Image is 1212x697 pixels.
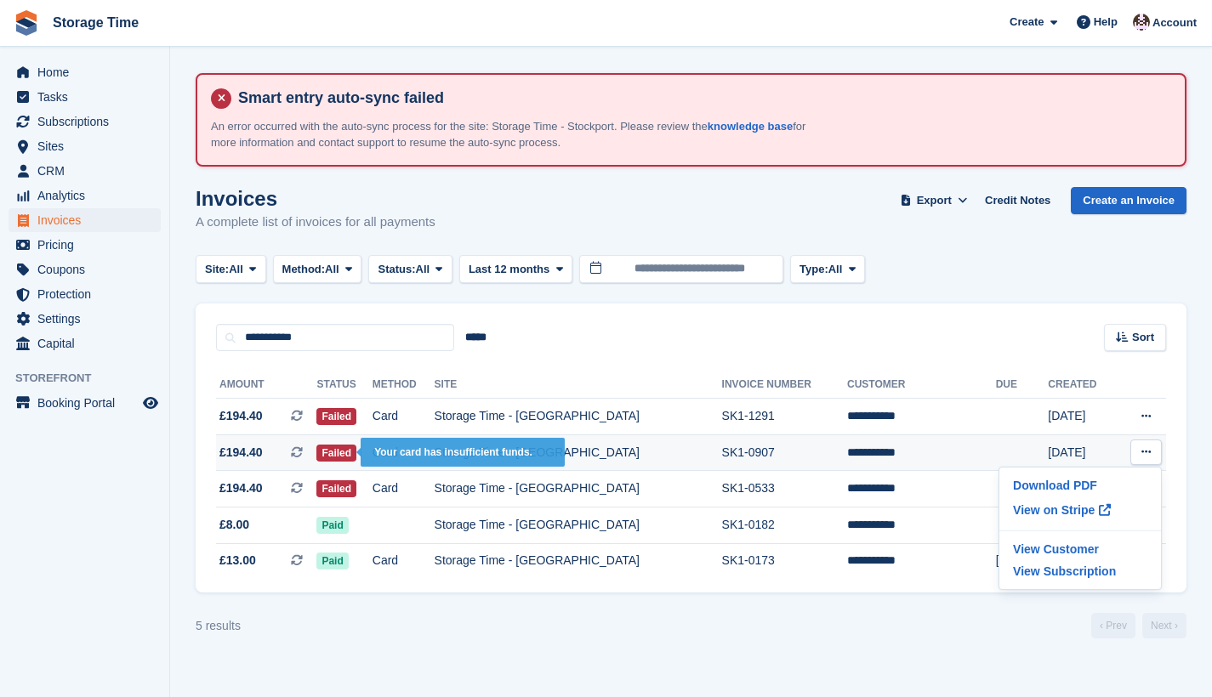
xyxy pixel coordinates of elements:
[1132,329,1154,346] span: Sort
[325,261,339,278] span: All
[373,434,435,471] td: Card
[435,471,722,507] td: Storage Time - [GEOGRAPHIC_DATA]
[37,60,139,84] span: Home
[9,134,161,158] a: menu
[37,282,139,306] span: Protection
[978,187,1057,215] a: Credit Notes
[282,261,326,278] span: Method:
[37,208,139,232] span: Invoices
[1071,187,1186,215] a: Create an Invoice
[9,307,161,331] a: menu
[378,261,415,278] span: Status:
[9,184,161,207] a: menu
[231,88,1171,108] h4: Smart entry auto-sync failed
[196,212,435,232] p: A complete list of invoices for all payments
[1010,14,1044,31] span: Create
[368,255,452,283] button: Status: All
[1006,474,1154,496] a: Download PDF
[722,471,847,507] td: SK1-0533
[9,233,161,257] a: menu
[917,192,952,209] span: Export
[196,617,241,635] div: 5 results
[9,60,161,84] a: menu
[14,10,39,36] img: stora-icon-8386f47178a22dfd0bd8f6a31ec36ba5ce8667c1dd55bd0f319d3a0aa187defe.svg
[9,282,161,306] a: menu
[9,85,161,109] a: menu
[1006,560,1154,582] a: View Subscription
[1006,496,1154,524] a: View on Stripe
[722,371,847,399] th: Invoice Number
[373,471,435,507] td: Card
[1152,14,1197,31] span: Account
[316,552,348,569] span: Paid
[722,434,847,471] td: SK1-0907
[1006,538,1154,560] a: View Customer
[9,110,161,133] a: menu
[37,110,139,133] span: Subscriptions
[15,370,169,387] span: Storefront
[828,261,843,278] span: All
[219,552,256,569] span: £13.00
[46,8,145,37] a: Storage Time
[469,261,549,278] span: Last 12 months
[1048,399,1116,435] td: [DATE]
[37,307,139,331] span: Settings
[37,331,139,355] span: Capital
[435,543,722,579] td: Storage Time - [GEOGRAPHIC_DATA]
[229,261,243,278] span: All
[196,255,266,283] button: Site: All
[37,134,139,158] span: Sites
[1048,434,1116,471] td: [DATE]
[996,371,1049,399] th: Due
[9,391,161,415] a: menu
[316,480,356,497] span: Failed
[196,187,435,210] h1: Invoices
[1091,613,1135,638] a: Previous
[722,399,847,435] td: SK1-1291
[708,120,793,133] a: knowledge base
[316,371,372,399] th: Status
[9,159,161,183] a: menu
[205,261,229,278] span: Site:
[316,445,356,462] span: Failed
[9,258,161,281] a: menu
[373,543,435,579] td: Card
[373,371,435,399] th: Method
[722,507,847,543] td: SK1-0182
[219,444,263,462] span: £194.40
[459,255,572,283] button: Last 12 months
[1133,14,1150,31] img: Saeed
[1048,371,1116,399] th: Created
[435,371,722,399] th: Site
[37,258,139,281] span: Coupons
[1094,14,1118,31] span: Help
[37,184,139,207] span: Analytics
[216,371,316,399] th: Amount
[799,261,828,278] span: Type:
[316,408,356,425] span: Failed
[316,517,348,534] span: Paid
[373,399,435,435] td: Card
[140,393,161,413] a: Preview store
[219,516,249,534] span: £8.00
[435,399,722,435] td: Storage Time - [GEOGRAPHIC_DATA]
[37,85,139,109] span: Tasks
[273,255,362,283] button: Method: All
[435,434,722,471] td: Storage Time - [GEOGRAPHIC_DATA]
[37,159,139,183] span: CRM
[416,261,430,278] span: All
[9,331,161,355] a: menu
[211,118,806,151] p: An error occurred with the auto-sync process for the site: Storage Time - Stockport. Please revie...
[996,543,1049,579] td: [DATE]
[37,233,139,257] span: Pricing
[896,187,971,215] button: Export
[1142,613,1186,638] a: Next
[37,391,139,415] span: Booking Portal
[9,208,161,232] a: menu
[219,479,263,497] span: £194.40
[847,371,996,399] th: Customer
